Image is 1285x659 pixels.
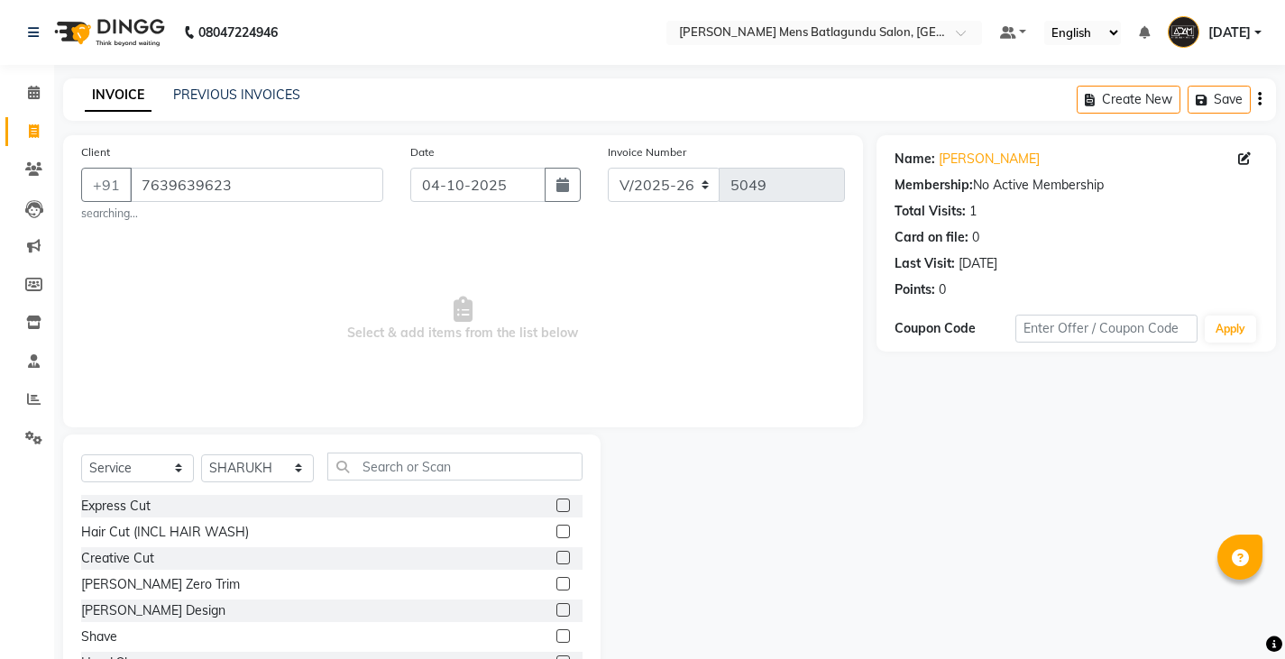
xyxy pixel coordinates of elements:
[895,228,968,247] div: Card on file:
[130,168,383,202] input: Search by Name/Mobile/Email/Code
[1015,315,1198,343] input: Enter Offer / Coupon Code
[895,280,935,299] div: Points:
[81,523,249,542] div: Hair Cut (INCL HAIR WASH)
[969,202,977,221] div: 1
[81,168,132,202] button: +91
[81,206,383,222] small: searching...
[1205,316,1256,343] button: Apply
[959,254,997,273] div: [DATE]
[895,254,955,273] div: Last Visit:
[327,453,583,481] input: Search or Scan
[895,150,935,169] div: Name:
[939,150,1040,169] a: [PERSON_NAME]
[198,7,278,58] b: 08047224946
[46,7,170,58] img: logo
[895,202,966,221] div: Total Visits:
[81,627,117,646] div: Shave
[81,549,154,568] div: Creative Cut
[972,228,979,247] div: 0
[1168,16,1199,48] img: Raja
[173,87,300,103] a: PREVIOUS INVOICES
[895,319,1015,338] div: Coupon Code
[1208,23,1251,42] span: [DATE]
[81,575,240,594] div: [PERSON_NAME] Zero Trim
[1077,86,1180,114] button: Create New
[85,79,151,112] a: INVOICE
[895,176,1258,195] div: No Active Membership
[608,144,686,160] label: Invoice Number
[81,144,110,160] label: Client
[81,229,845,409] span: Select & add items from the list below
[81,497,151,516] div: Express Cut
[939,280,946,299] div: 0
[1209,587,1267,641] iframe: chat widget
[410,144,435,160] label: Date
[81,601,225,620] div: [PERSON_NAME] Design
[895,176,973,195] div: Membership:
[1188,86,1251,114] button: Save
